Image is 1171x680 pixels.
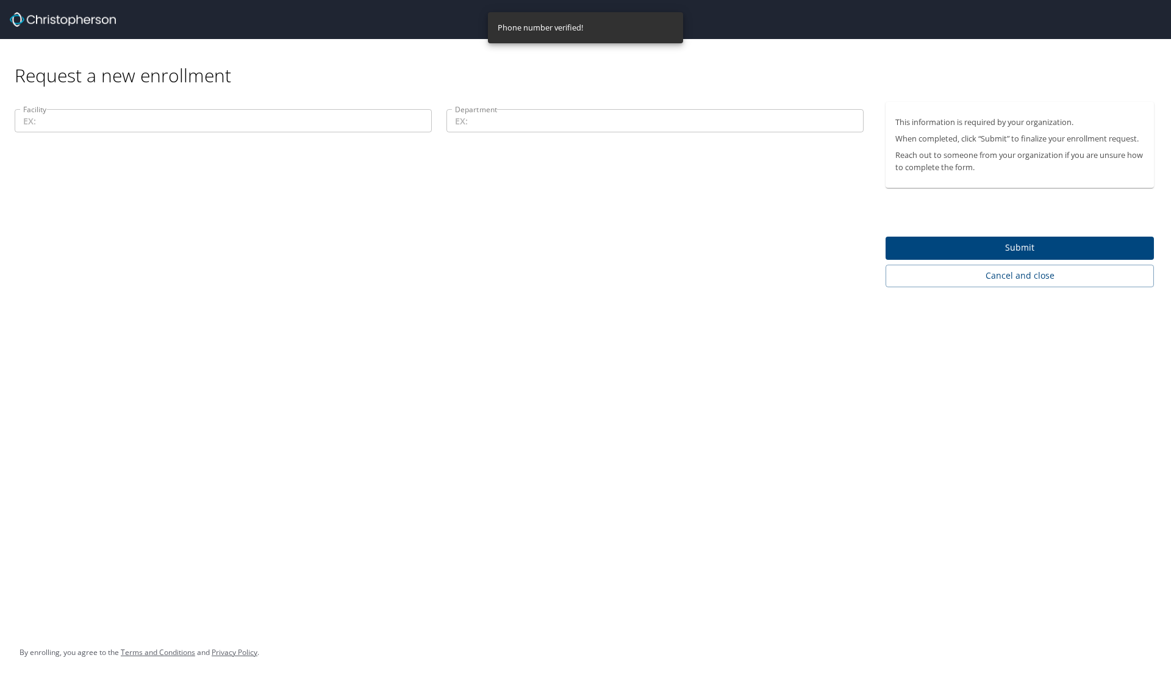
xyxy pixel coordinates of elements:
[886,237,1154,260] button: Submit
[20,637,259,668] div: By enrolling, you agree to the and .
[121,647,195,657] a: Terms and Conditions
[895,240,1144,256] span: Submit
[15,109,432,132] input: EX:
[886,265,1154,287] button: Cancel and close
[498,16,583,40] div: Phone number verified!
[15,39,1164,87] div: Request a new enrollment
[895,116,1144,128] p: This information is required by your organization.
[10,12,116,27] img: cbt logo
[895,133,1144,145] p: When completed, click “Submit” to finalize your enrollment request.
[895,268,1144,284] span: Cancel and close
[446,109,864,132] input: EX:
[212,647,257,657] a: Privacy Policy
[895,149,1144,173] p: Reach out to someone from your organization if you are unsure how to complete the form.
